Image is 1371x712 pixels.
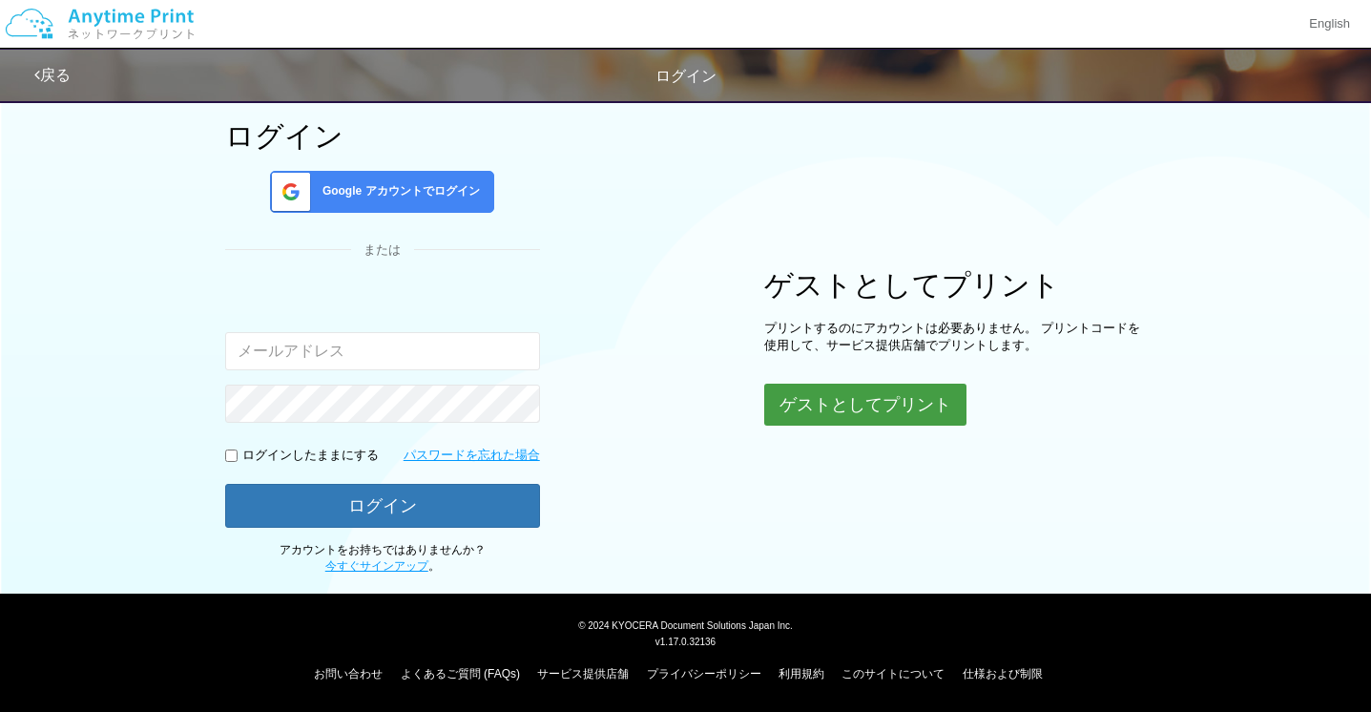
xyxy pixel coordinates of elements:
[537,667,629,681] a: サービス提供店舗
[325,559,440,573] span: 。
[647,667,761,681] a: プライバシーポリシー
[34,67,71,83] a: 戻る
[225,484,540,528] button: ログイン
[225,542,540,575] p: アカウントをお持ちではありませんか？
[314,667,383,681] a: お問い合わせ
[578,618,793,631] span: © 2024 KYOCERA Document Solutions Japan Inc.
[404,447,540,465] a: パスワードを忘れた場合
[963,667,1043,681] a: 仕様および制限
[655,68,717,84] span: ログイン
[655,636,716,647] span: v1.17.0.32136
[242,447,379,465] p: ログインしたままにする
[401,667,520,681] a: よくあるご質問 (FAQs)
[764,269,1146,301] h1: ゲストとしてプリント
[764,320,1146,355] p: プリントするのにアカウントは必要ありません。 プリントコードを使用して、サービス提供店舗でプリントします。
[225,332,540,370] input: メールアドレス
[764,384,966,426] button: ゲストとしてプリント
[841,667,945,681] a: このサイトについて
[225,241,540,260] div: または
[225,120,540,152] h1: ログイン
[315,183,480,199] span: Google アカウントでログイン
[779,667,824,681] a: 利用規約
[325,559,428,573] a: 今すぐサインアップ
